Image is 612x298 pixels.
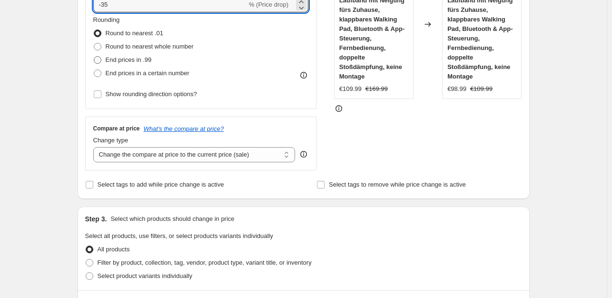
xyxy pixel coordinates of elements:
[98,246,130,253] span: All products
[144,125,224,132] button: What's the compare at price?
[106,30,163,37] span: Round to nearest .01
[110,214,234,224] p: Select which products should change in price
[93,125,140,132] h3: Compare at price
[93,16,120,23] span: Rounding
[106,70,189,77] span: End prices in a certain number
[98,181,224,188] span: Select tags to add while price change is active
[85,214,107,224] h2: Step 3.
[106,43,194,50] span: Round to nearest whole number
[249,1,288,8] span: % (Price drop)
[106,56,152,63] span: End prices in .99
[98,259,312,266] span: Filter by product, collection, tag, vendor, product type, variant title, or inventory
[365,84,388,94] strike: €169.99
[93,137,128,144] span: Change type
[339,84,362,94] div: €109.99
[85,232,273,239] span: Select all products, use filters, or select products variants individually
[329,181,466,188] span: Select tags to remove while price change is active
[299,149,308,159] div: help
[470,84,493,94] strike: €109.99
[447,84,466,94] div: €98.99
[98,272,192,279] span: Select product variants individually
[106,90,197,98] span: Show rounding direction options?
